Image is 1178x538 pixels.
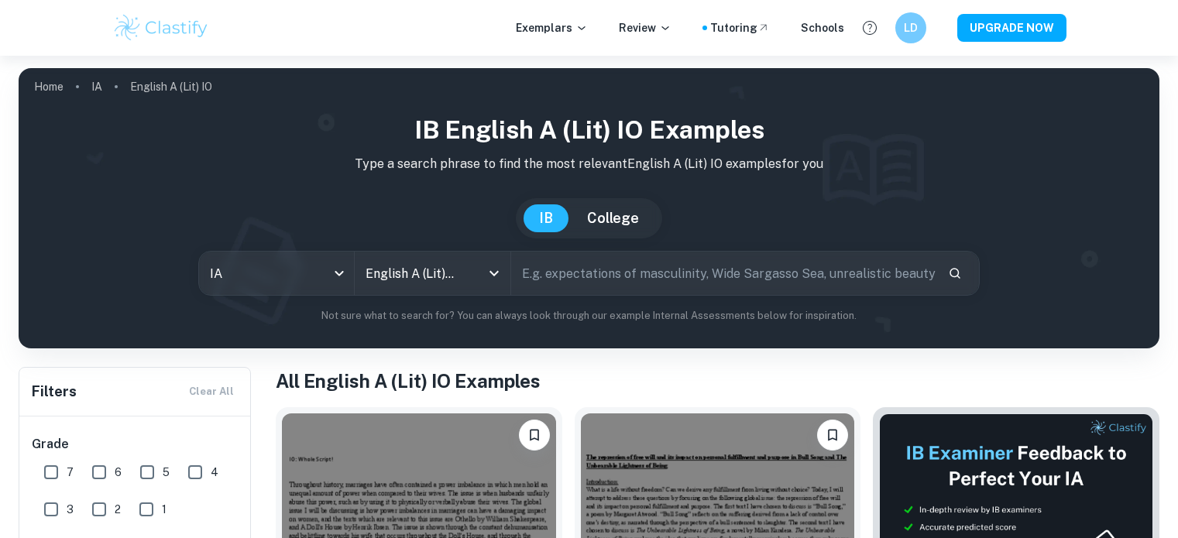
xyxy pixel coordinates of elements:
a: Tutoring [710,19,770,36]
a: Home [34,76,64,98]
button: Open [483,262,505,284]
h6: LD [902,19,919,36]
p: Type a search phrase to find the most relevant English A (Lit) IO examples for you [31,155,1147,173]
button: Bookmark [519,420,550,451]
p: Review [619,19,671,36]
span: 6 [115,464,122,481]
span: 3 [67,501,74,518]
div: IA [199,252,354,295]
button: Help and Feedback [857,15,883,41]
h6: Filters [32,381,77,403]
span: 4 [211,464,218,481]
img: profile cover [19,68,1159,348]
span: 1 [162,501,167,518]
span: 7 [67,464,74,481]
button: Search [942,260,968,286]
button: LD [895,12,926,43]
a: IA [91,76,102,98]
button: UPGRADE NOW [957,14,1066,42]
p: Exemplars [516,19,588,36]
img: Clastify logo [112,12,211,43]
button: Bookmark [817,420,848,451]
p: English A (Lit) IO [130,78,212,95]
button: College [572,204,654,232]
h6: Grade [32,435,239,454]
h1: All English A (Lit) IO Examples [276,367,1159,395]
input: E.g. expectations of masculinity, Wide Sargasso Sea, unrealistic beauty standards... [511,252,936,295]
p: Not sure what to search for? You can always look through our example Internal Assessments below f... [31,308,1147,324]
span: 2 [115,501,121,518]
a: Schools [801,19,844,36]
button: IB [524,204,568,232]
span: 5 [163,464,170,481]
h1: IB English A (Lit) IO examples [31,111,1147,149]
